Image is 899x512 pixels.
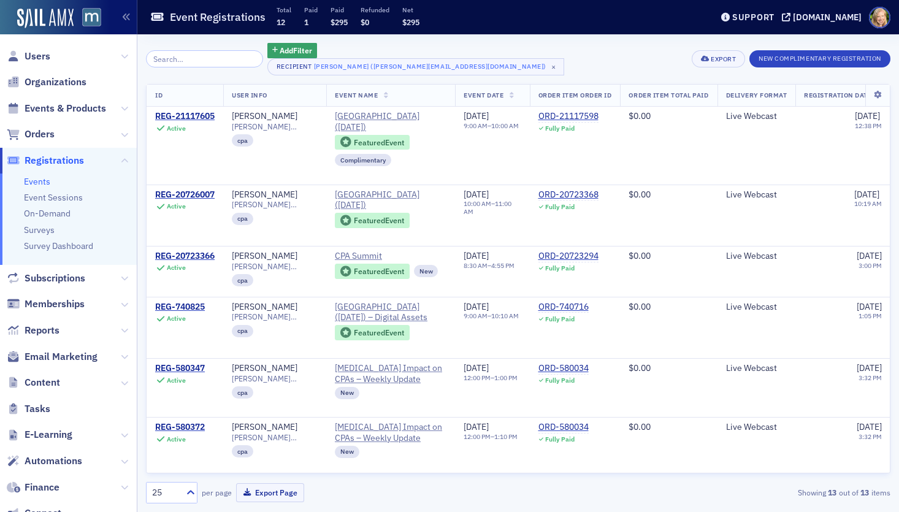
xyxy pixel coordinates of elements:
span: $295 [331,17,348,27]
span: Delivery Format [726,91,787,99]
input: Search… [146,50,263,67]
div: [PERSON_NAME] [232,251,297,262]
time: 10:10 AM [491,311,519,320]
a: Surveys [24,224,55,235]
time: 4:55 PM [491,261,515,270]
a: REG-580347 [155,363,205,374]
div: – [464,122,519,130]
div: – [464,312,519,320]
time: 1:00 PM [494,373,518,382]
span: $0.00 [629,250,651,261]
div: Active [167,315,186,323]
span: $295 [402,17,419,27]
div: – [464,433,518,441]
span: $0 [361,17,369,27]
span: [PERSON_NAME][EMAIL_ADDRESS][DOMAIN_NAME] [232,433,318,442]
span: 12 [277,17,285,27]
div: cpa [232,325,253,337]
a: Events & Products [7,102,106,115]
span: MACPA Town Hall (November 2024) [335,189,446,211]
a: View Homepage [74,8,101,29]
a: ORD-20723368 [538,189,599,201]
div: Featured Event [354,139,404,146]
a: [PERSON_NAME] [232,422,297,433]
span: [PERSON_NAME][EMAIL_ADDRESS][DOMAIN_NAME] [232,374,318,383]
span: $0.00 [629,421,651,432]
div: – [464,200,521,216]
time: 12:00 PM [464,373,491,382]
span: COVID-19 Impact on CPAs – Weekly Update [335,422,446,443]
span: COVID-19 Impact on CPAs – Weekly Update [335,363,446,384]
div: Featured Event [335,264,410,279]
span: MACPA Town Hall (July 2025) [335,111,446,132]
a: [PERSON_NAME] [232,111,297,122]
div: cpa [232,134,253,147]
div: cpa [232,445,253,457]
label: per page [202,487,232,498]
div: REG-20726007 [155,189,215,201]
span: $0.00 [629,189,651,200]
p: Refunded [361,6,389,14]
span: [DATE] [464,189,489,200]
div: Fully Paid [545,264,575,272]
div: Support [732,12,775,23]
div: cpa [232,213,253,225]
a: REG-740825 [155,302,205,313]
time: 3:00 PM [859,261,882,270]
a: Registrations [7,154,84,167]
div: Featured Event [335,213,410,228]
span: 1 [304,17,308,27]
span: Order Item Total Paid [629,91,708,99]
div: Live Webcast [726,302,787,313]
div: Showing out of items [651,487,890,498]
a: Event Sessions [24,192,83,203]
div: New [335,387,359,399]
a: ORD-580034 [538,422,589,433]
time: 12:38 PM [855,121,882,130]
span: Email Marketing [25,350,98,364]
div: New [335,446,359,458]
div: REG-580372 [155,422,205,433]
span: Registrations [25,154,84,167]
button: Recipient[PERSON_NAME] ([PERSON_NAME][EMAIL_ADDRESS][DOMAIN_NAME])× [267,58,564,75]
span: $0.00 [629,110,651,121]
a: ORD-20723294 [538,251,599,262]
img: SailAMX [17,9,74,28]
div: ORD-740716 [538,302,589,313]
span: MACPA Town Hall (March 2022) – Digital Assets [335,302,446,323]
span: × [548,61,559,72]
div: [PERSON_NAME] [232,189,297,201]
time: 9:00 AM [464,311,488,320]
span: $0.00 [629,301,651,312]
p: Paid [331,6,348,14]
div: Featured Event [354,217,404,224]
span: Profile [869,7,890,28]
span: Finance [25,481,59,494]
a: [GEOGRAPHIC_DATA] ([DATE]) – Digital Assets [335,302,446,323]
a: On-Demand [24,208,71,219]
div: Fully Paid [545,376,575,384]
a: ORD-21117598 [538,111,599,122]
h1: Event Registrations [170,10,266,25]
span: Add Filter [280,45,312,56]
span: [DATE] [857,421,882,432]
a: Users [7,50,50,63]
div: Fully Paid [545,315,575,323]
a: [PERSON_NAME] [232,363,297,374]
a: Reports [7,324,59,337]
strong: 13 [859,487,871,498]
div: Featured Event [354,329,404,336]
div: Fully Paid [545,435,575,443]
div: Featured Event [335,325,410,340]
span: Tasks [25,402,50,416]
div: ORD-580034 [538,363,589,374]
a: Finance [7,481,59,494]
time: 10:19 AM [854,199,882,208]
a: Organizations [7,75,86,89]
a: [PERSON_NAME] [232,302,297,313]
a: Automations [7,454,82,468]
button: Export Page [236,483,304,502]
div: Active [167,376,186,384]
